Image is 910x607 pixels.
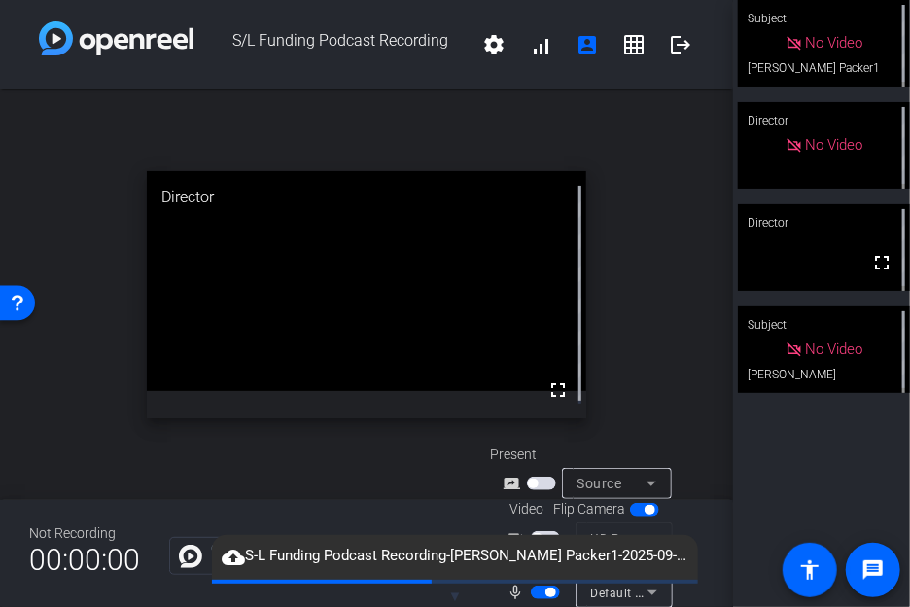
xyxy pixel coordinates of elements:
span: 00:00:00 [29,536,140,584]
mat-icon: account_box [576,33,599,56]
img: Chat Icon [179,545,202,568]
mat-icon: settings [482,33,506,56]
mat-icon: cloud_upload [222,546,245,569]
mat-icon: fullscreen [870,251,893,274]
div: Director [738,102,910,139]
div: Not Recording [29,523,140,544]
mat-icon: screen_share_outline [504,472,527,495]
span: ▼ [448,588,463,605]
button: signal_cellular_alt [517,21,564,68]
p: Everyone [211,556,290,568]
span: No Video [806,136,863,154]
span: S/L Funding Podcast Recording [193,21,471,68]
mat-icon: accessibility [798,558,822,582]
mat-icon: fullscreen [546,378,570,402]
span: Flip Camera [553,499,625,519]
img: white-gradient.svg [39,21,193,55]
mat-icon: mic_none [507,581,531,604]
div: Director [147,171,586,224]
mat-icon: logout [669,33,692,56]
div: Present [490,445,684,465]
span: No Video [806,34,863,52]
mat-icon: videocam_outline [507,526,531,550]
span: S-L Funding Podcast Recording-[PERSON_NAME] Packer1-2025-09-18-15-17-40-742-1.webm [212,545,698,568]
div: Subject [738,306,910,343]
mat-icon: message [861,558,885,582]
span: No Video [806,340,863,358]
div: Director [738,204,910,241]
span: Video [509,499,543,519]
p: Group [211,544,290,553]
span: Source [577,476,622,491]
mat-icon: grid_on [622,33,646,56]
